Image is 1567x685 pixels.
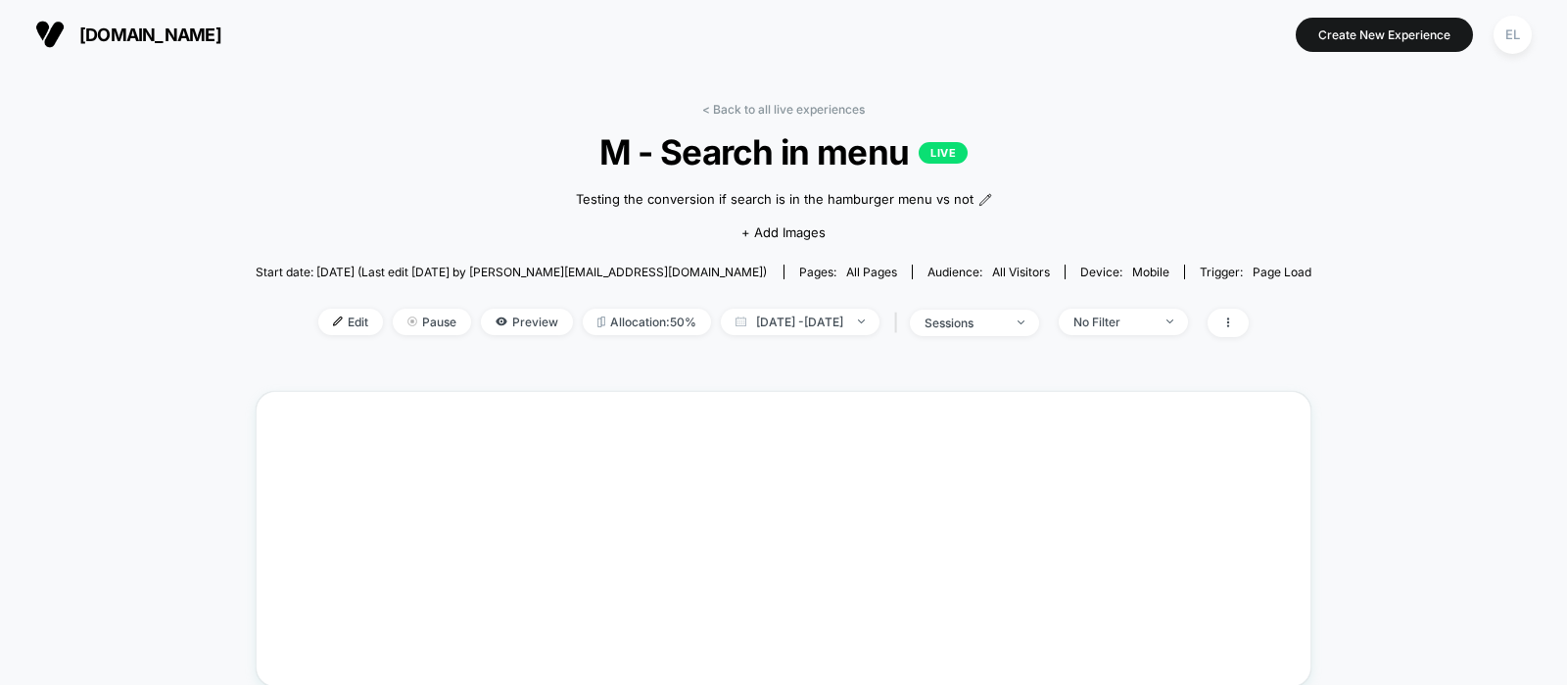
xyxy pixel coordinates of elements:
[858,319,865,323] img: end
[919,142,968,164] p: LIVE
[318,309,383,335] span: Edit
[925,316,1003,330] div: sessions
[721,309,879,335] span: [DATE] - [DATE]
[1166,319,1173,323] img: end
[799,265,897,279] div: Pages:
[736,317,746,326] img: calendar
[29,19,227,50] button: [DOMAIN_NAME]
[1065,265,1184,279] span: Device:
[35,20,65,49] img: Visually logo
[1488,15,1538,55] button: EL
[1132,265,1169,279] span: mobile
[1296,18,1473,52] button: Create New Experience
[992,265,1050,279] span: All Visitors
[889,309,910,337] span: |
[79,24,221,45] span: [DOMAIN_NAME]
[1253,265,1311,279] span: Page Load
[846,265,897,279] span: all pages
[702,102,865,117] a: < Back to all live experiences
[741,224,826,240] span: + Add Images
[1073,315,1152,329] div: No Filter
[256,265,767,279] span: Start date: [DATE] (Last edit [DATE] by [PERSON_NAME][EMAIL_ADDRESS][DOMAIN_NAME])
[309,131,1259,172] span: M - Search in menu
[1494,16,1532,54] div: EL
[407,317,417,326] img: end
[333,317,343,326] img: edit
[576,190,973,210] span: Testing the conversion if search is in the hamburger menu vs not
[393,309,471,335] span: Pause
[481,309,573,335] span: Preview
[583,309,711,335] span: Allocation: 50%
[597,317,605,327] img: rebalance
[1018,320,1024,324] img: end
[927,265,1050,279] div: Audience:
[1200,265,1311,279] div: Trigger:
